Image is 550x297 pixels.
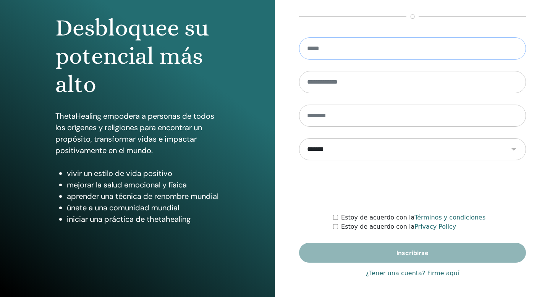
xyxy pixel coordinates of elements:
label: Estoy de acuerdo con la [341,222,456,231]
label: Estoy de acuerdo con la [341,213,485,222]
p: ThetaHealing empodera a personas de todos los orígenes y religiones para encontrar un propósito, ... [55,110,220,156]
a: ¿Tener una cuenta? Firme aquí [366,269,459,278]
li: aprender una técnica de renombre mundial [67,190,220,202]
li: iniciar una práctica de thetahealing [67,213,220,225]
li: mejorar la salud emocional y física [67,179,220,190]
iframe: reCAPTCHA [354,172,471,202]
h1: Desbloquee su potencial más alto [55,14,220,99]
a: Términos y condiciones [414,214,485,221]
li: únete a una comunidad mundial [67,202,220,213]
a: Privacy Policy [414,223,456,230]
li: vivir un estilo de vida positivo [67,168,220,179]
span: o [406,12,419,21]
